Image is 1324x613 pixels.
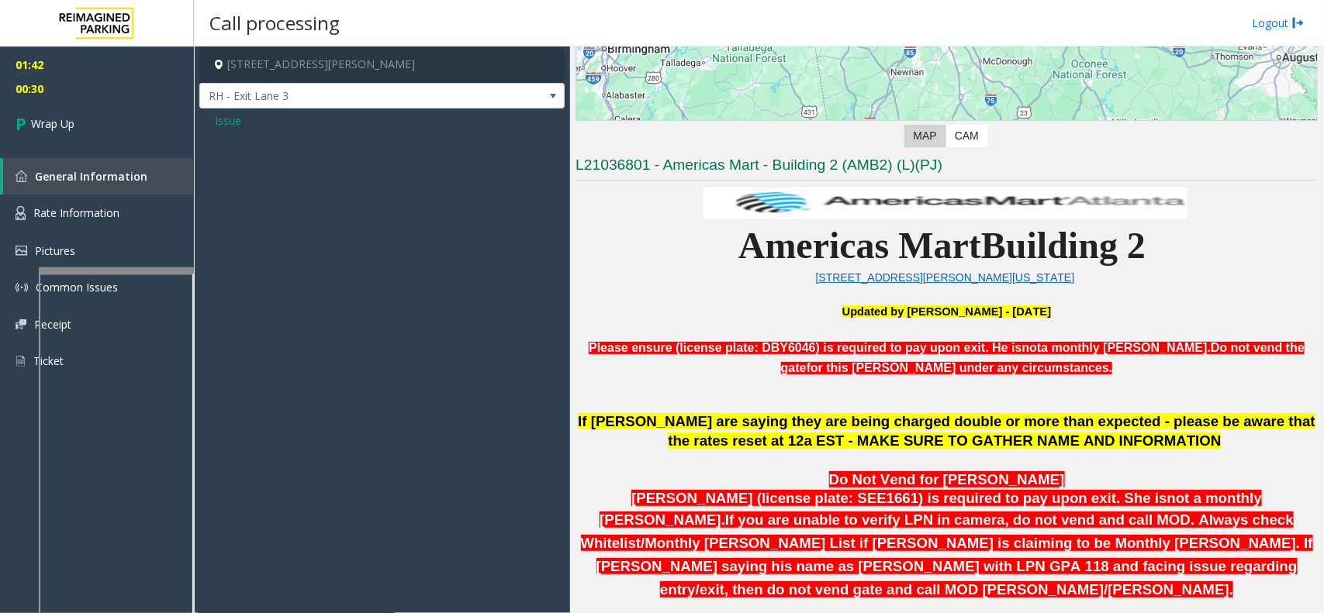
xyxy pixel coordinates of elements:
[600,490,1262,528] span: not a monthly [PERSON_NAME].
[981,225,1146,266] span: Building 2
[829,471,1065,487] span: Do Not Vend for [PERSON_NAME]
[35,243,75,258] span: Pictures
[842,305,1052,318] font: Updated by [PERSON_NAME] - [DATE]
[36,280,118,294] span: Common Issues
[578,413,1315,449] span: If [PERSON_NAME] are saying they are being charged double or more than expected - please be aware...
[576,155,1318,181] h3: L21036801 - Americas Mart - Building 2 (AMB2) (L)(PJ)
[16,206,26,220] img: 'icon'
[904,125,946,147] label: Map
[738,225,981,266] span: Americas Mart
[589,341,1022,354] span: Please ensure (license plate: DBY6046) is required to pay upon exit. He is
[631,490,1167,506] span: [PERSON_NAME] (license plate: SEE1661) is required to pay upon exit. She is
[215,112,241,129] span: Issue
[34,317,71,332] span: Receipt
[200,84,491,108] span: RH - Exit Lane 3
[35,169,147,184] span: General Information
[202,4,347,42] h3: Call processing
[33,353,64,368] span: Ticket
[16,354,26,368] img: 'icon'
[816,271,1075,284] a: [STREET_ADDRESS][PERSON_NAME][US_STATE]
[1022,341,1042,354] span: not
[581,511,1313,598] span: If you are unable to verify LPN in camera, do not vend and call MOD. Always check Whitelist/Month...
[16,281,28,294] img: 'icon'
[807,361,1113,374] span: for this [PERSON_NAME] under any circumstances.
[1252,15,1305,31] a: Logout
[31,115,74,132] span: Wrap Up
[199,46,565,83] h4: [STREET_ADDRESS][PERSON_NAME]
[16,170,27,182] img: 'icon'
[16,246,27,256] img: 'icon'
[1292,15,1305,31] img: logout
[1042,341,1212,354] span: a monthly [PERSON_NAME].
[781,341,1305,374] span: Do not vend the gate
[945,125,988,147] label: CAM
[16,319,26,329] img: 'icon'
[33,205,119,220] span: Rate Information
[3,158,194,195] a: General Information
